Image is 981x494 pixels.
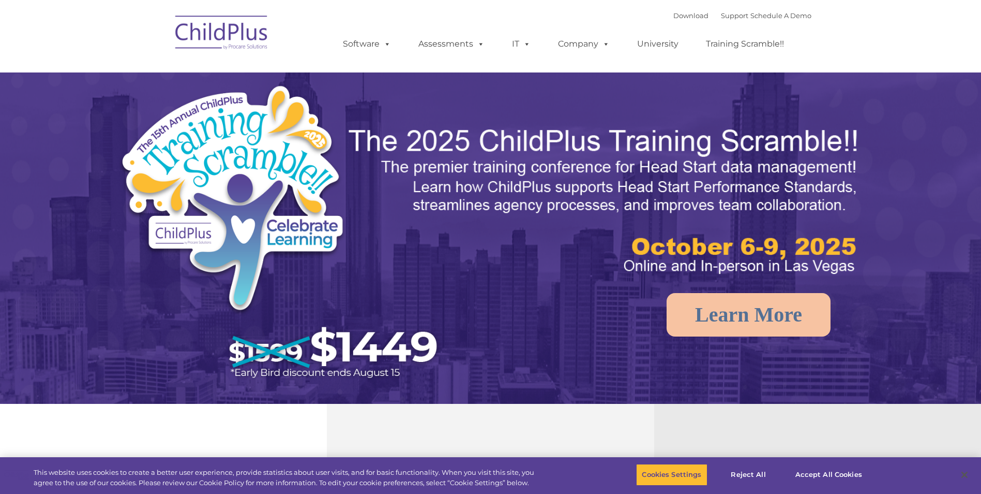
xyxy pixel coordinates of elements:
a: Download [673,11,708,20]
a: Support [721,11,748,20]
span: Last name [144,68,175,76]
button: Accept All Cookies [790,464,868,486]
a: Schedule A Demo [750,11,811,20]
button: Cookies Settings [636,464,707,486]
a: Training Scramble!! [696,34,794,54]
img: ChildPlus by Procare Solutions [170,8,274,60]
a: Software [333,34,401,54]
button: Close [953,463,976,486]
span: Phone number [144,111,188,119]
a: Assessments [408,34,495,54]
a: Learn More [667,293,831,337]
button: Reject All [716,464,781,486]
a: University [627,34,689,54]
a: Company [548,34,620,54]
font: | [673,11,811,20]
a: IT [502,34,541,54]
div: This website uses cookies to create a better user experience, provide statistics about user visit... [34,468,539,488]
